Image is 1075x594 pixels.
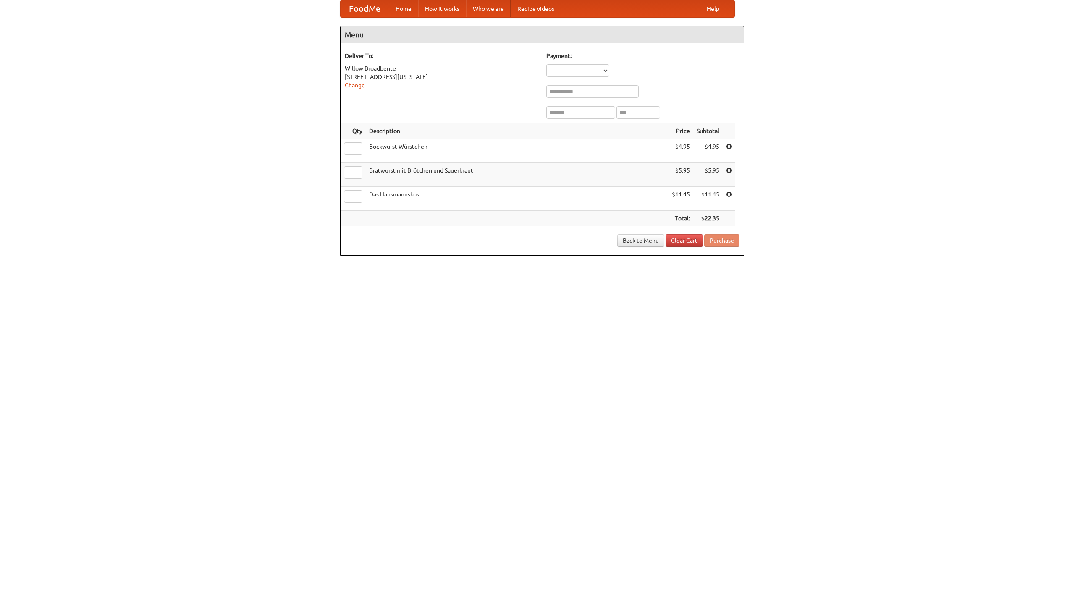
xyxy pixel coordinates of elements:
[669,211,693,226] th: Total:
[669,139,693,163] td: $4.95
[366,163,669,187] td: Bratwurst mit Brötchen und Sauerkraut
[700,0,726,17] a: Help
[345,64,538,73] div: Willow Broadbente
[341,123,366,139] th: Qty
[669,187,693,211] td: $11.45
[546,52,739,60] h5: Payment:
[345,82,365,89] a: Change
[704,234,739,247] button: Purchase
[466,0,511,17] a: Who we are
[669,123,693,139] th: Price
[693,139,723,163] td: $4.95
[366,139,669,163] td: Bockwurst Würstchen
[693,163,723,187] td: $5.95
[418,0,466,17] a: How it works
[693,123,723,139] th: Subtotal
[345,73,538,81] div: [STREET_ADDRESS][US_STATE]
[389,0,418,17] a: Home
[341,26,744,43] h4: Menu
[669,163,693,187] td: $5.95
[617,234,664,247] a: Back to Menu
[345,52,538,60] h5: Deliver To:
[693,187,723,211] td: $11.45
[366,123,669,139] th: Description
[511,0,561,17] a: Recipe videos
[366,187,669,211] td: Das Hausmannskost
[693,211,723,226] th: $22.35
[666,234,703,247] a: Clear Cart
[341,0,389,17] a: FoodMe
